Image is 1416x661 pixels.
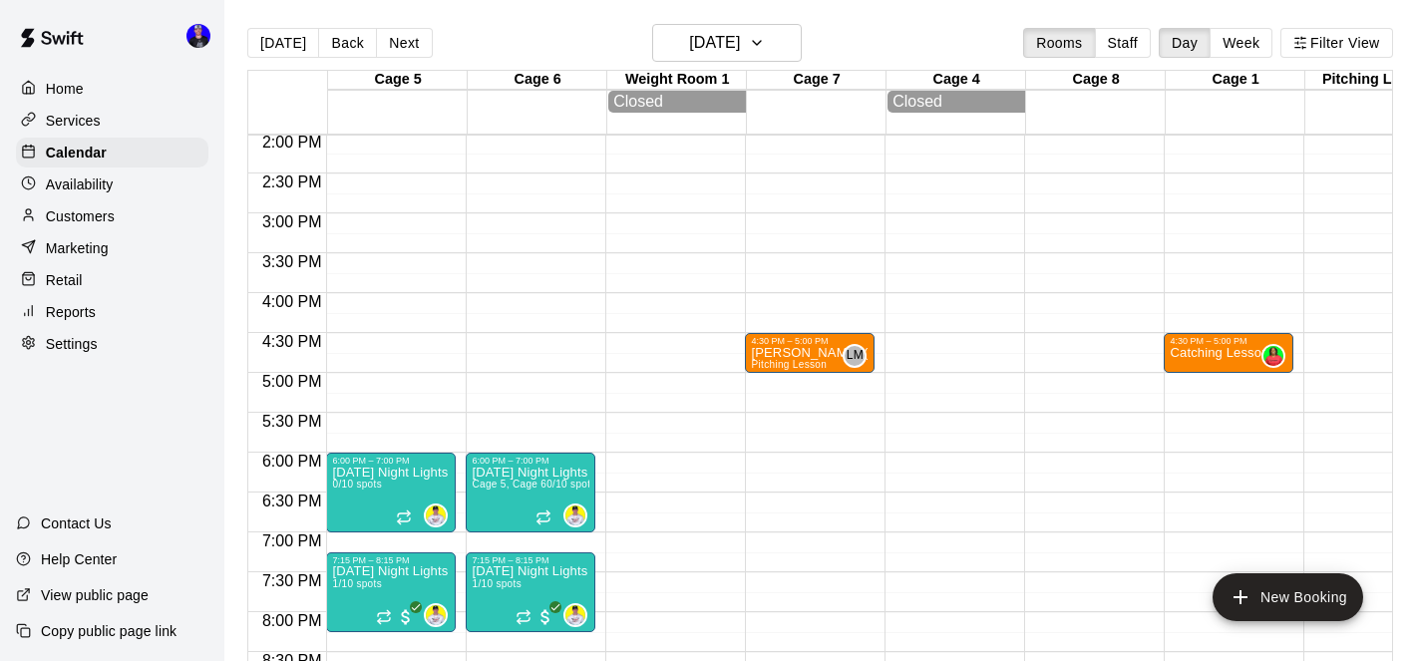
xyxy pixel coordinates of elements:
[1164,333,1293,373] div: 4:30 PM – 5:00 PM: Catching Lesson
[16,106,208,136] div: Services
[16,265,208,295] a: Retail
[652,24,802,62] button: [DATE]
[847,346,864,366] span: LM
[332,456,450,466] div: 6:00 PM – 7:00 PM
[565,505,585,525] img: Justin Richard
[472,456,589,466] div: 6:00 PM – 7:00 PM
[257,213,327,230] span: 3:00 PM
[563,603,587,627] div: Justin Richard
[892,93,1020,111] div: Closed
[426,605,446,625] img: Justin Richard
[257,413,327,430] span: 5:30 PM
[571,603,587,627] span: Justin Richard
[46,79,84,99] p: Home
[46,111,101,131] p: Services
[1263,346,1283,366] img: Teri Jackson
[257,373,327,390] span: 5:00 PM
[546,479,595,490] span: 0/10 spots filled
[1210,28,1272,58] button: Week
[257,173,327,190] span: 2:30 PM
[257,532,327,549] span: 7:00 PM
[46,238,109,258] p: Marketing
[745,333,875,373] div: 4:30 PM – 5:00 PM: Ari Perkins (pitching)
[318,28,377,58] button: Back
[1269,344,1285,368] span: Teri Jackson
[16,201,208,231] a: Customers
[535,509,551,525] span: Recurring event
[257,453,327,470] span: 6:00 PM
[1170,336,1287,346] div: 4:30 PM – 5:00 PM
[257,612,327,629] span: 8:00 PM
[432,503,448,527] span: Justin Richard
[466,453,595,532] div: 6:00 PM – 7:00 PM: Friday Night Lights Catching Clinic (10U-12U)
[1261,344,1285,368] div: Teri Jackson
[257,253,327,270] span: 3:30 PM
[332,578,381,589] span: 1/10 spots filled
[16,297,208,327] a: Reports
[257,572,327,589] span: 7:30 PM
[186,24,210,48] img: Tyler LeClair
[396,607,416,627] span: All customers have paid
[472,578,521,589] span: 1/10 spots filled
[1213,573,1363,621] button: add
[247,28,319,58] button: [DATE]
[16,329,208,359] a: Settings
[16,74,208,104] a: Home
[257,493,327,509] span: 6:30 PM
[747,71,886,90] div: Cage 7
[472,555,589,565] div: 7:15 PM – 8:15 PM
[468,71,607,90] div: Cage 6
[16,233,208,263] a: Marketing
[516,609,531,625] span: Recurring event
[326,552,456,632] div: 7:15 PM – 8:15 PM: Friday Night Lights Catching Clinic (13U+)
[472,479,546,490] span: Cage 5, Cage 6
[563,503,587,527] div: Justin Richard
[46,174,114,194] p: Availability
[689,29,740,57] h6: [DATE]
[46,302,96,322] p: Reports
[1280,28,1392,58] button: Filter View
[46,143,107,163] p: Calendar
[16,138,208,167] a: Calendar
[426,505,446,525] img: Justin Richard
[41,513,112,533] p: Contact Us
[535,607,555,627] span: All customers have paid
[565,605,585,625] img: Justin Richard
[613,93,741,111] div: Closed
[466,552,595,632] div: 7:15 PM – 8:15 PM: Friday Night Lights Catching Clinic (13U+)
[396,509,412,525] span: Recurring event
[751,359,827,370] span: Pitching Lesson
[41,585,149,605] p: View public page
[1095,28,1152,58] button: Staff
[751,336,869,346] div: 4:30 PM – 5:00 PM
[424,503,448,527] div: Justin Richard
[257,333,327,350] span: 4:30 PM
[257,293,327,310] span: 4:00 PM
[886,71,1026,90] div: Cage 4
[46,206,115,226] p: Customers
[332,479,381,490] span: 0/10 spots filled
[376,28,432,58] button: Next
[46,270,83,290] p: Retail
[1166,71,1305,90] div: Cage 1
[851,344,867,368] span: Lauren Murphy
[182,16,224,56] div: Tyler LeClair
[376,609,392,625] span: Recurring event
[843,344,867,368] div: Lauren Murphy
[432,603,448,627] span: Justin Richard
[41,549,117,569] p: Help Center
[332,555,450,565] div: 7:15 PM – 8:15 PM
[16,169,208,199] a: Availability
[1026,71,1166,90] div: Cage 8
[46,334,98,354] p: Settings
[1023,28,1095,58] button: Rooms
[424,603,448,627] div: Justin Richard
[571,503,587,527] span: Justin Richard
